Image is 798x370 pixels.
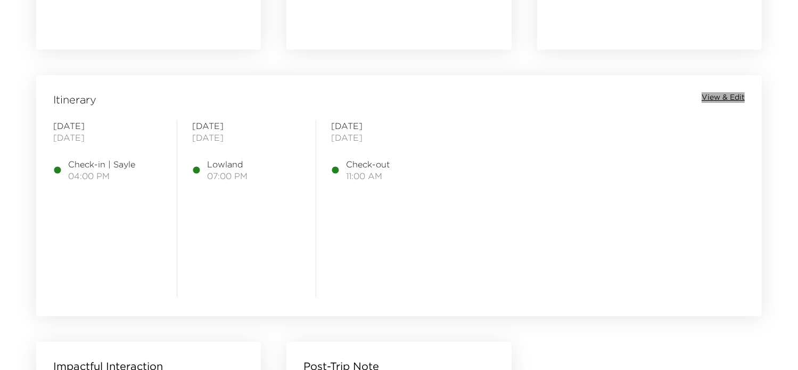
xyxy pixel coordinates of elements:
span: [DATE] [53,120,162,132]
span: [DATE] [331,132,440,143]
span: [DATE] [192,120,301,132]
span: Check-in | Sayle [68,158,135,170]
span: Lowland [207,158,248,170]
span: [DATE] [53,132,162,143]
span: 11:00 AM [346,170,390,182]
span: [DATE] [192,132,301,143]
span: [DATE] [331,120,440,132]
span: 04:00 PM [68,170,135,182]
button: View & Edit [702,92,745,103]
span: Check-out [346,158,390,170]
span: Itinerary [53,92,96,107]
span: 07:00 PM [207,170,248,182]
